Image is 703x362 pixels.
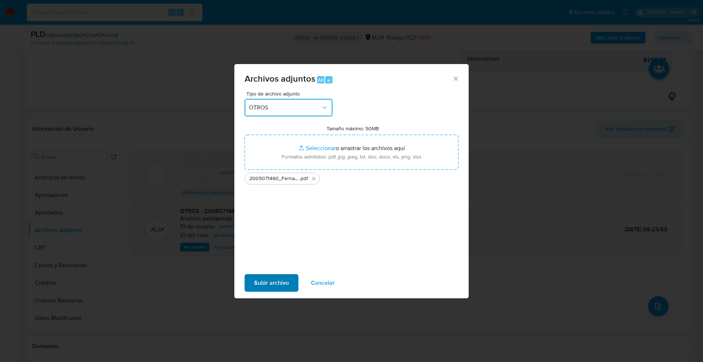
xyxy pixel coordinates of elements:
[245,72,315,85] span: Archivos adjuntos
[300,175,308,182] span: .pdf
[245,99,332,116] button: OTROS
[249,175,300,182] span: 2005071460_Fernando [PERSON_NAME] Plascencia_Sep25
[327,76,330,83] span: a
[245,274,298,292] button: Subir archivo
[254,275,289,291] span: Subir archivo
[318,76,324,83] span: Alt
[327,125,379,132] label: Tamaño máximo: 50MB
[301,274,344,292] button: Cancelar
[309,174,318,183] button: Eliminar 2005071460_Fernando Martinez Plascencia_Sep25.pdf
[245,170,458,184] ul: Archivos seleccionados
[452,75,459,82] button: Cerrar
[246,91,334,96] span: Tipo de archivo adjunto
[311,275,335,291] span: Cancelar
[249,104,321,111] span: OTROS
